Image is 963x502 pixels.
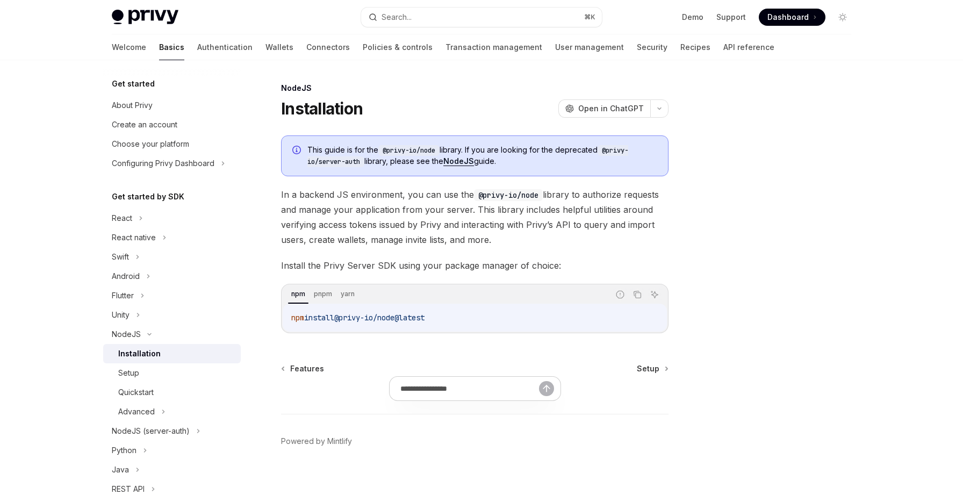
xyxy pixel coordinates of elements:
[716,12,746,23] a: Support
[112,463,129,476] div: Java
[281,258,669,273] span: Install the Privy Server SDK using your package manager of choice:
[118,347,161,360] div: Installation
[637,34,667,60] a: Security
[637,363,667,374] a: Setup
[112,231,156,244] div: React native
[834,9,851,26] button: Toggle dark mode
[112,328,141,341] div: NodeJS
[630,288,644,302] button: Copy the contents from the code block
[159,34,184,60] a: Basics
[281,187,669,247] span: In a backend JS environment, you can use the library to authorize requests and manage your applic...
[265,34,293,60] a: Wallets
[443,156,474,166] a: NodeJS
[281,83,669,94] div: NodeJS
[112,138,189,150] div: Choose your platform
[112,77,155,90] h5: Get started
[103,363,241,383] a: Setup
[112,444,136,457] div: Python
[291,313,304,322] span: npm
[682,12,703,23] a: Demo
[445,34,542,60] a: Transaction management
[112,118,177,131] div: Create an account
[103,134,241,154] a: Choose your platform
[361,8,602,27] button: Search...⌘K
[281,99,363,118] h1: Installation
[307,145,657,167] span: This guide is for the library. If you are looking for the deprecated library, please see the guide.
[637,363,659,374] span: Setup
[648,288,662,302] button: Ask AI
[112,157,214,170] div: Configuring Privy Dashboard
[290,363,324,374] span: Features
[112,250,129,263] div: Swift
[197,34,253,60] a: Authentication
[578,103,644,114] span: Open in ChatGPT
[767,12,809,23] span: Dashboard
[334,313,425,322] span: @privy-io/node@latest
[759,9,825,26] a: Dashboard
[118,405,155,418] div: Advanced
[304,313,334,322] span: install
[337,288,358,300] div: yarn
[281,436,352,447] a: Powered by Mintlify
[118,386,154,399] div: Quickstart
[112,99,153,112] div: About Privy
[112,10,178,25] img: light logo
[363,34,433,60] a: Policies & controls
[112,483,145,496] div: REST API
[103,115,241,134] a: Create an account
[112,34,146,60] a: Welcome
[382,11,412,24] div: Search...
[282,363,324,374] a: Features
[558,99,650,118] button: Open in ChatGPT
[112,270,140,283] div: Android
[112,309,130,321] div: Unity
[680,34,710,60] a: Recipes
[118,367,139,379] div: Setup
[112,190,184,203] h5: Get started by SDK
[103,383,241,402] a: Quickstart
[555,34,624,60] a: User management
[539,381,554,396] button: Send message
[288,288,308,300] div: npm
[307,145,628,167] code: @privy-io/server-auth
[378,145,440,156] code: @privy-io/node
[311,288,335,300] div: pnpm
[584,13,595,21] span: ⌘ K
[103,344,241,363] a: Installation
[103,96,241,115] a: About Privy
[112,289,134,302] div: Flutter
[112,212,132,225] div: React
[723,34,774,60] a: API reference
[474,189,543,201] code: @privy-io/node
[306,34,350,60] a: Connectors
[613,288,627,302] button: Report incorrect code
[112,425,190,438] div: NodeJS (server-auth)
[292,146,303,156] svg: Info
